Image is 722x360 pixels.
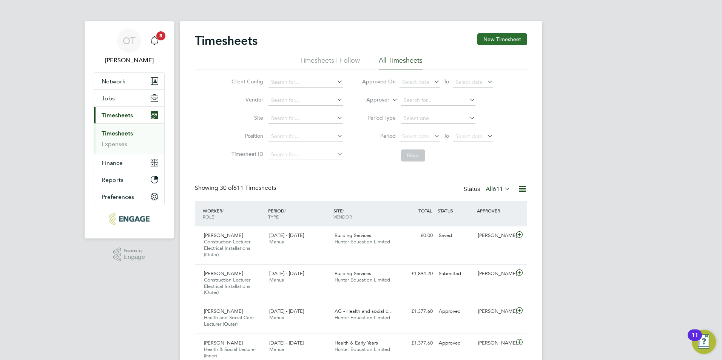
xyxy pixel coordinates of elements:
[401,113,475,124] input: Select one
[94,90,164,106] button: Jobs
[102,140,127,148] a: Expenses
[268,95,343,106] input: Search for...
[109,213,149,225] img: huntereducation-logo-retina.png
[284,208,286,214] span: /
[229,151,263,157] label: Timesheet ID
[204,346,256,359] span: Health & Social Lecturer (Inner)
[269,308,304,314] span: [DATE] - [DATE]
[268,149,343,160] input: Search for...
[102,159,123,166] span: Finance
[335,277,390,283] span: Hunter Education Limited
[229,96,263,103] label: Vendor
[204,314,254,327] span: Health and Social Care Lecturer (Outer)
[102,130,133,137] a: Timesheets
[493,185,503,193] span: 611
[94,123,164,154] div: Timesheets
[268,214,279,220] span: TYPE
[85,21,174,238] nav: Main navigation
[692,330,716,354] button: Open Resource Center, 11 new notifications
[94,29,165,65] a: OT[PERSON_NAME]
[123,36,136,46] span: OT
[203,214,214,220] span: ROLE
[401,149,425,162] button: Filter
[268,77,343,88] input: Search for...
[475,305,514,318] div: [PERSON_NAME]
[475,229,514,242] div: [PERSON_NAME]
[204,340,243,346] span: [PERSON_NAME]
[436,204,475,217] div: STATUS
[335,314,390,321] span: Hunter Education Limited
[94,107,164,123] button: Timesheets
[436,337,475,349] div: Approved
[156,31,165,40] span: 3
[464,184,512,195] div: Status
[268,113,343,124] input: Search for...
[195,184,278,192] div: Showing
[455,133,483,140] span: Select date
[436,268,475,280] div: Submitted
[266,204,332,223] div: PERIOD
[691,335,698,345] div: 11
[362,78,396,85] label: Approved On
[269,232,304,238] span: [DATE] - [DATE]
[124,254,145,260] span: Engage
[335,270,371,277] span: Building Services
[94,56,165,65] span: Olivia Triassi
[362,132,396,139] label: Period
[355,96,389,104] label: Approver
[124,248,145,254] span: Powered by
[102,112,133,119] span: Timesheets
[102,78,125,85] span: Network
[94,188,164,205] button: Preferences
[204,232,243,238] span: [PERSON_NAME]
[269,238,285,245] span: Manual
[332,204,397,223] div: SITE
[102,176,123,183] span: Reports
[102,193,134,200] span: Preferences
[475,268,514,280] div: [PERSON_NAME]
[204,238,250,258] span: Construction Lecturer Electrical Installations (Outer)
[335,340,378,346] span: Health & Early Years
[268,131,343,142] input: Search for...
[396,268,436,280] div: £1,894.20
[220,184,276,192] span: 611 Timesheets
[229,132,263,139] label: Position
[102,95,115,102] span: Jobs
[269,346,285,352] span: Manual
[269,340,304,346] span: [DATE] - [DATE]
[436,229,475,242] div: Saved
[229,78,263,85] label: Client Config
[335,232,371,238] span: Building Services
[335,346,390,352] span: Hunter Education Limited
[436,305,475,318] div: Approved
[300,56,360,69] li: Timesheets I Follow
[335,238,390,245] span: Hunter Education Limited
[113,248,145,262] a: Powered byEngage
[269,270,304,277] span: [DATE] - [DATE]
[362,114,396,121] label: Period Type
[222,208,224,214] span: /
[401,95,475,106] input: Search for...
[229,114,263,121] label: Site
[94,154,164,171] button: Finance
[204,277,250,296] span: Construction Lecturer Electrical Installations (Outer)
[333,214,352,220] span: VENDOR
[455,78,483,85] span: Select date
[402,133,429,140] span: Select date
[269,277,285,283] span: Manual
[402,78,429,85] span: Select date
[342,208,344,214] span: /
[204,270,243,277] span: [PERSON_NAME]
[418,208,432,214] span: TOTAL
[475,337,514,349] div: [PERSON_NAME]
[441,77,451,86] span: To
[195,33,258,48] h2: Timesheets
[94,213,165,225] a: Go to home page
[147,29,162,53] a: 3
[396,337,436,349] div: £1,377.60
[204,308,243,314] span: [PERSON_NAME]
[475,204,514,217] div: APPROVER
[396,229,436,242] div: £0.00
[379,56,423,69] li: All Timesheets
[335,308,393,314] span: AG - Health and social c…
